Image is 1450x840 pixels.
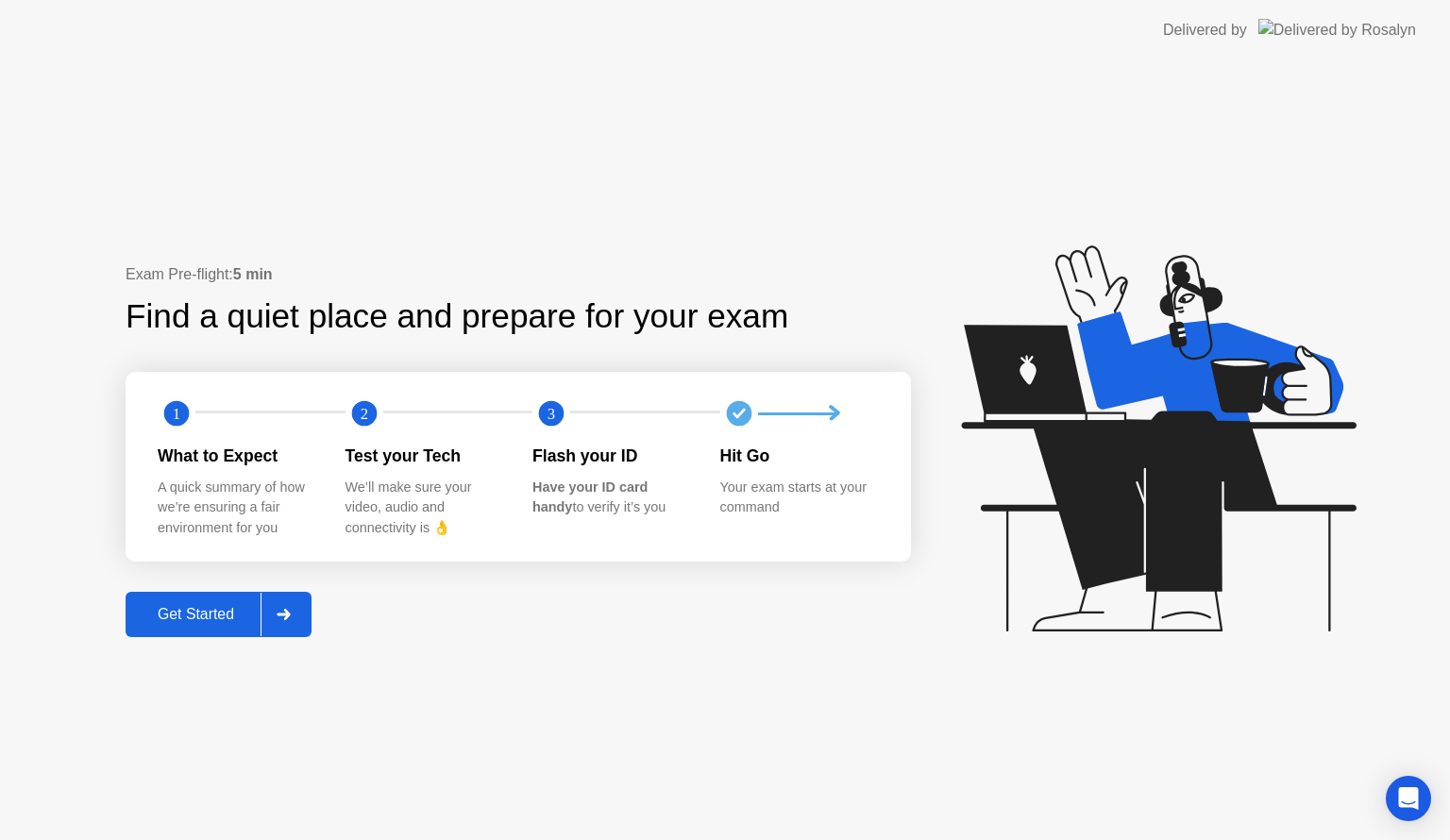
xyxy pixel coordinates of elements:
text: 2 [360,405,367,423]
div: Delivered by [1163,19,1247,42]
div: Your exam starts at your command [720,478,878,518]
div: Hit Go [720,444,878,468]
div: Exam Pre-flight: [126,263,911,286]
div: Test your Tech [346,444,503,468]
text: 3 [548,405,555,423]
button: Get Started [126,592,312,637]
b: Have your ID card handy [532,479,648,515]
div: What to Expect [158,444,315,468]
div: to verify it’s you [532,478,690,518]
img: Delivered by Rosalyn [1258,19,1416,41]
div: Open Intercom Messenger [1386,776,1431,821]
div: Get Started [131,606,261,623]
text: 1 [173,405,180,423]
div: Flash your ID [532,444,690,468]
div: We’ll make sure your video, audio and connectivity is 👌 [346,478,503,539]
div: Find a quiet place and prepare for your exam [126,292,791,342]
div: A quick summary of how we’re ensuring a fair environment for you [158,478,315,539]
b: 5 min [233,266,273,282]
